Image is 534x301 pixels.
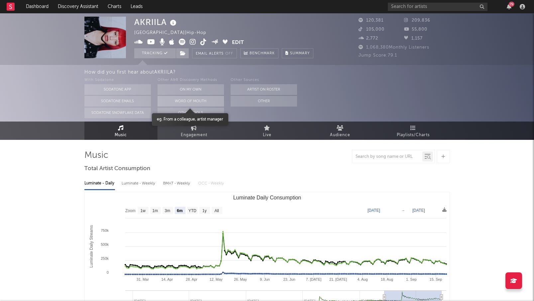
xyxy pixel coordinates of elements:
span: Music [115,131,127,139]
span: Jump Score: 79.1 [359,53,397,58]
div: With Sodatone [84,76,151,84]
div: BMAT - Weekly [163,178,191,189]
text: [DATE] [412,208,425,213]
span: 1,157 [404,36,423,41]
text: 1m [152,208,158,213]
text: Luminate Daily Streams [89,225,94,267]
span: Summary [290,52,310,55]
div: AKRIILA [134,17,178,28]
span: Audience [330,131,350,139]
text: 18. Aug [380,277,393,281]
button: Sodatone App [84,84,151,95]
button: Edit [232,39,244,47]
text: 26. May [234,277,247,281]
text: Luminate Daily Consumption [233,195,301,200]
a: Benchmark [240,48,278,58]
text: 31. Mar [136,277,149,281]
button: 79 [507,4,511,9]
text: 500k [101,242,109,246]
span: 209,836 [404,18,430,23]
div: 79 [509,2,514,7]
a: Playlists/Charts [377,122,450,140]
button: Summary [282,48,313,58]
text: 1. Sep [406,277,417,281]
a: Engagement [158,122,231,140]
button: Other [231,96,297,107]
span: 120,381 [359,18,383,23]
text: 9. Jun [260,277,270,281]
div: [GEOGRAPHIC_DATA] | Hip-Hop [134,29,214,37]
text: 3m [164,208,170,213]
a: Music [84,122,158,140]
button: Email AlertsOff [192,48,237,58]
button: Tracking [134,48,176,58]
div: Other Sources [231,76,297,84]
input: Search by song name or URL [352,154,422,159]
span: 1,068,380 Monthly Listeners [359,45,429,50]
text: 12. May [209,277,223,281]
text: 7. [DATE] [306,277,321,281]
a: Live [231,122,304,140]
span: 55,800 [404,27,427,32]
button: Artist on Roster [231,84,297,95]
button: Sodatone Snowflake Data [84,108,151,118]
input: Search for artists [388,3,487,11]
text: 4. Aug [357,277,368,281]
span: Total Artist Consumption [84,165,150,173]
button: On My Own [158,84,224,95]
div: Luminate - Weekly [122,178,157,189]
text: All [214,208,219,213]
div: Luminate - Daily [84,178,115,189]
span: 2,772 [359,36,378,41]
span: Benchmark [250,50,275,58]
text: [DATE] [368,208,380,213]
text: 28. Apr [186,277,197,281]
text: 1y [202,208,207,213]
text: 0 [106,270,108,274]
text: 250k [101,256,109,260]
span: Engagement [181,131,207,139]
button: Other Tools [158,108,224,118]
text: 6m [177,208,182,213]
button: Sodatone Emails [84,96,151,107]
text: YTD [188,208,196,213]
div: Other A&R Discovery Methods [158,76,224,84]
em: Off [225,52,233,56]
text: 15. Sep [429,277,442,281]
text: 1w [140,208,146,213]
text: Zoom [125,208,136,213]
button: Word Of Mouth [158,96,224,107]
span: Live [263,131,271,139]
text: 23. Jun [283,277,295,281]
text: 14. Apr [161,277,173,281]
span: 105,000 [359,27,384,32]
text: 21. [DATE] [329,277,347,281]
text: 750k [101,228,109,232]
text: → [401,208,405,213]
a: Audience [304,122,377,140]
span: Playlists/Charts [397,131,430,139]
